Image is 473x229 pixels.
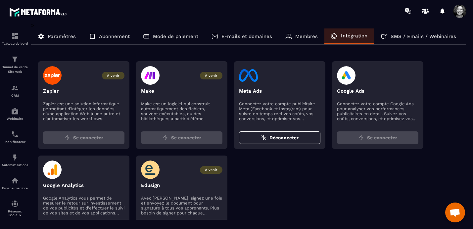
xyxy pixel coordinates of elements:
a: formationformationTableau de bord [2,27,28,50]
span: Se connecter [367,134,397,141]
p: Make est un logiciel qui construit automatiquement des fichiers, souvent exécutables, ou des bibl... [141,101,222,121]
p: Paramètres [48,33,76,39]
p: Mode de paiement [153,33,198,39]
a: formationformationTunnel de vente Site web [2,50,28,79]
p: Google Analytics vous permet de mesurer le retour sur investissement de vos publicités et d'effec... [43,196,124,215]
a: automationsautomationsEspace membre [2,172,28,195]
p: Connectez votre compte publicitaire Meta (Facebook et Instagram) pour suivre en temps réel vos co... [239,101,320,121]
p: Edusign [141,182,222,188]
button: Se connecter [43,131,124,144]
p: Google Ads [337,88,418,94]
img: zap-off.84e09383.svg [261,135,266,140]
a: formationformationCRM [2,79,28,102]
img: zap.8ac5aa27.svg [65,135,70,140]
img: make-logo.47d65c36.svg [141,66,160,85]
p: Abonnement [99,33,130,39]
p: Avec [PERSON_NAME], signez une fois et envoyez le document pour signature à tous vos apprenants. ... [141,196,222,215]
img: google-analytics-logo.594682c4.svg [43,160,62,179]
img: google-ads-logo.4cdbfafa.svg [337,66,356,85]
button: Se connecter [337,131,418,144]
img: edusign-logo.5fe905fa.svg [141,160,160,179]
p: Automatisations [2,163,28,167]
a: automationsautomationsWebinaire [2,102,28,125]
p: Tableau de bord [2,42,28,45]
p: E-mails et domaines [221,33,272,39]
a: social-networksocial-networkRéseaux Sociaux [2,195,28,222]
img: social-network [11,200,19,208]
p: Réseaux Sociaux [2,209,28,217]
p: Planificateur [2,140,28,144]
p: Meta Ads [239,88,320,94]
img: automations [11,177,19,185]
p: Connectez votre compte Google Ads pour analyser vos performances publicitaires en détail. Suivez ... [337,101,418,121]
span: À venir [102,72,124,79]
p: Google Analytics [43,182,124,188]
p: Espace membre [2,186,28,190]
span: Déconnecter [269,134,299,141]
p: CRM [2,94,28,97]
span: À venir [200,72,222,79]
img: formation [11,55,19,63]
img: scheduler [11,130,19,138]
p: Make [141,88,222,94]
img: automations [11,154,19,161]
a: automationsautomationsAutomatisations [2,149,28,172]
img: zap.8ac5aa27.svg [358,135,364,140]
button: Se connecter [141,131,222,144]
p: SMS / Emails / Webinaires [391,33,456,39]
p: Webinaire [2,117,28,120]
span: À venir [200,166,222,174]
img: formation [11,84,19,92]
span: Se connecter [73,134,103,141]
p: Zapier [43,88,124,94]
div: Ouvrir le chat [445,203,465,222]
img: facebook-logo.eb727249.svg [239,66,258,85]
span: Se connecter [171,134,201,141]
img: zapier-logo.003d59f5.svg [43,66,62,85]
img: automations [11,107,19,115]
a: schedulerschedulerPlanificateur [2,125,28,149]
p: Zapier est une solution informatique permettant d'intégrer les données d'une application Web à un... [43,101,124,121]
p: Intégration [341,33,367,39]
p: Tunnel de vente Site web [2,65,28,74]
p: Membres [295,33,318,39]
img: formation [11,32,19,40]
img: logo [9,6,69,18]
img: zap.8ac5aa27.svg [163,135,168,140]
button: Déconnecter [239,131,320,144]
